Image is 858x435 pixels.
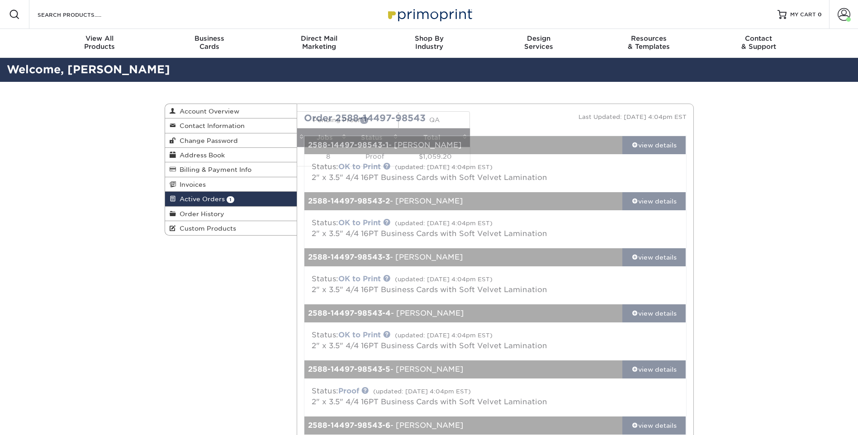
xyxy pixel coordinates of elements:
[338,387,359,395] a: Proof
[304,136,622,154] div: - [PERSON_NAME]
[622,141,686,150] div: view details
[176,108,239,115] span: Account Overview
[373,388,471,395] small: (updated: [DATE] 4:04pm EST)
[704,34,814,51] div: & Support
[395,164,493,170] small: (updated: [DATE] 4:04pm EST)
[227,196,234,203] span: 1
[305,274,559,295] div: Status:
[165,162,297,177] a: Billing & Payment Info
[395,220,493,227] small: (updated: [DATE] 4:04pm EST)
[308,141,389,149] strong: 2588-14497-98543-1
[165,177,297,192] a: Invoices
[154,34,264,43] span: Business
[312,229,547,238] span: 2" x 3.5" 4/4 16PT Business Cards with Soft Velvet Lamination
[374,34,484,43] span: Shop By
[622,197,686,206] div: view details
[165,148,297,162] a: Address Book
[395,276,493,283] small: (updated: [DATE] 4:04pm EST)
[374,34,484,51] div: Industry
[176,137,238,144] span: Change Password
[305,161,559,183] div: Status:
[264,29,374,58] a: Direct MailMarketing
[622,365,686,374] div: view details
[312,285,547,294] span: 2" x 3.5" 4/4 16PT Business Cards with Soft Velvet Lamination
[704,34,814,43] span: Contact
[304,248,622,266] div: - [PERSON_NAME]
[312,173,547,182] span: 2" x 3.5" 4/4 16PT Business Cards with Soft Velvet Lamination
[176,151,225,159] span: Address Book
[176,225,236,232] span: Custom Products
[578,113,687,120] small: Last Updated: [DATE] 4:04pm EST
[304,304,622,322] div: - [PERSON_NAME]
[165,118,297,133] a: Contact Information
[312,397,547,406] span: 2" x 3.5" 4/4 16PT Business Cards with Soft Velvet Lamination
[338,331,381,339] a: OK to Print
[176,122,245,129] span: Contact Information
[622,309,686,318] div: view details
[622,136,686,154] a: view details
[264,34,374,51] div: Marketing
[338,162,381,171] a: OK to Print
[594,29,704,58] a: Resources& Templates
[622,304,686,322] a: view details
[297,111,495,125] div: Order 2588-14497-98543
[176,210,224,217] span: Order History
[484,29,594,58] a: DesignServices
[165,104,297,118] a: Account Overview
[154,29,264,58] a: BusinessCards
[308,309,391,317] strong: 2588-14497-98543-4
[305,217,559,239] div: Status:
[165,133,297,148] a: Change Password
[45,29,155,58] a: View AllProducts
[384,5,474,24] img: Primoprint
[704,29,814,58] a: Contact& Support
[264,34,374,43] span: Direct Mail
[622,360,686,378] a: view details
[622,421,686,430] div: view details
[304,360,622,378] div: - [PERSON_NAME]
[622,253,686,262] div: view details
[176,181,206,188] span: Invoices
[622,416,686,435] a: view details
[594,34,704,43] span: Resources
[622,192,686,210] a: view details
[308,253,390,261] strong: 2588-14497-98543-3
[154,34,264,51] div: Cards
[484,34,594,43] span: Design
[45,34,155,43] span: View All
[374,29,484,58] a: Shop ByIndustry
[45,34,155,51] div: Products
[338,274,381,283] a: OK to Print
[312,341,547,350] span: 2" x 3.5" 4/4 16PT Business Cards with Soft Velvet Lamination
[176,166,251,173] span: Billing & Payment Info
[338,218,381,227] a: OK to Print
[304,192,622,210] div: - [PERSON_NAME]
[308,421,390,430] strong: 2588-14497-98543-6
[622,248,686,266] a: view details
[165,192,297,206] a: Active Orders 1
[304,416,622,435] div: - [PERSON_NAME]
[308,365,390,374] strong: 2588-14497-98543-5
[308,197,390,205] strong: 2588-14497-98543-2
[484,34,594,51] div: Services
[305,386,559,407] div: Status:
[594,34,704,51] div: & Templates
[790,11,816,19] span: MY CART
[165,221,297,235] a: Custom Products
[37,9,125,20] input: SEARCH PRODUCTS.....
[176,195,225,203] span: Active Orders
[395,332,493,339] small: (updated: [DATE] 4:04pm EST)
[305,330,559,351] div: Status:
[818,11,822,18] span: 0
[165,207,297,221] a: Order History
